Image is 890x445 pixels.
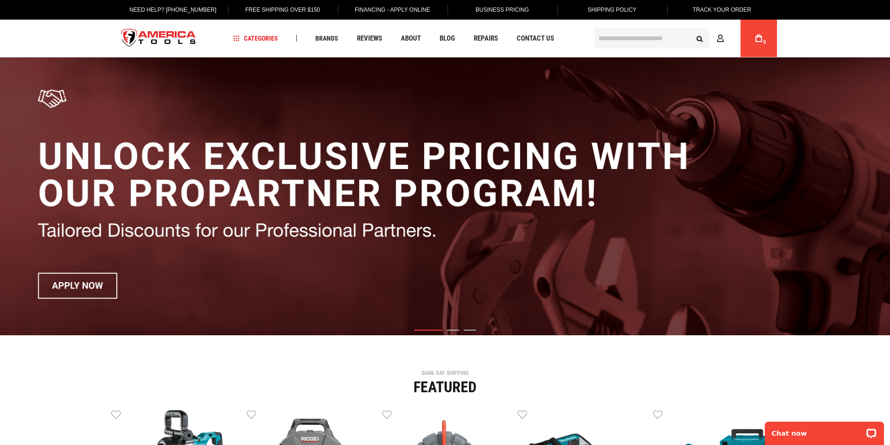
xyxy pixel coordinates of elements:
[114,21,204,56] a: store logo
[401,35,421,42] span: About
[357,35,382,42] span: Reviews
[750,20,768,57] a: 0
[474,35,498,42] span: Repairs
[470,32,502,45] a: Repairs
[763,40,766,45] span: 0
[517,35,554,42] span: Contact Us
[233,35,278,42] span: Categories
[111,370,779,376] div: SAME DAY SHIPPING
[440,35,455,42] span: Blog
[311,32,342,45] a: Brands
[588,7,637,13] span: Shipping Policy
[397,32,425,45] a: About
[691,29,709,47] button: Search
[229,32,282,45] a: Categories
[114,21,204,56] img: America Tools
[759,416,890,445] iframe: LiveChat chat widget
[435,32,459,45] a: Blog
[513,32,558,45] a: Contact Us
[315,35,338,42] span: Brands
[353,32,386,45] a: Reviews
[111,380,779,395] div: Featured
